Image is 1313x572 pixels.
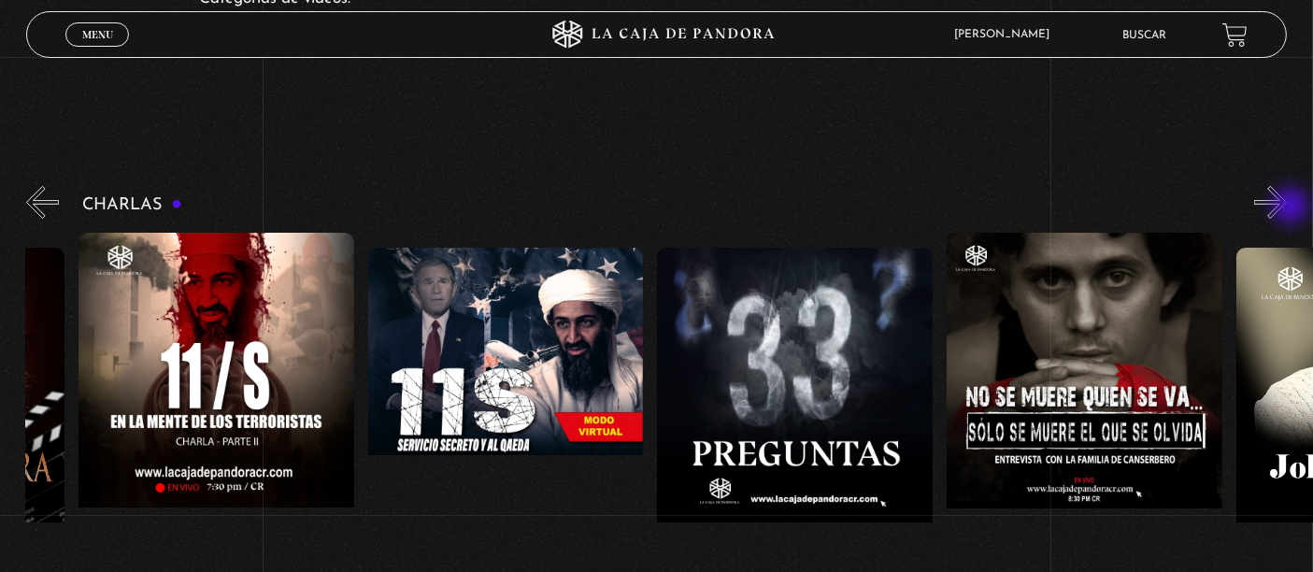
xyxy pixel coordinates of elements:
[82,29,113,40] span: Menu
[1122,30,1166,41] a: Buscar
[26,186,59,219] button: Previous
[945,29,1068,40] span: [PERSON_NAME]
[1254,186,1287,219] button: Next
[1222,22,1248,48] a: View your shopping cart
[82,196,182,214] h3: Charlas
[76,45,120,58] span: Cerrar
